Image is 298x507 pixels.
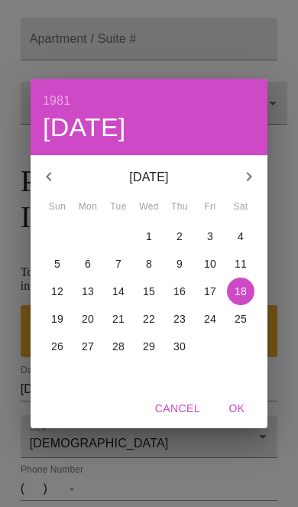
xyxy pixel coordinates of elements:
[135,278,163,305] button: 15
[166,305,193,333] button: 23
[143,311,155,327] p: 22
[54,256,60,271] p: 5
[177,229,183,244] p: 2
[196,305,224,333] button: 24
[115,256,121,271] p: 7
[51,311,63,327] p: 19
[227,305,254,333] button: 25
[105,200,132,215] span: Tue
[143,339,155,354] p: 29
[173,311,186,327] p: 23
[204,284,216,299] p: 17
[227,278,254,305] button: 18
[51,339,63,354] p: 26
[105,278,132,305] button: 14
[146,229,152,244] p: 1
[82,339,94,354] p: 27
[105,250,132,278] button: 7
[177,256,183,271] p: 9
[219,399,255,418] span: OK
[204,311,216,327] p: 24
[44,305,71,333] button: 19
[227,200,254,215] span: Sat
[44,333,71,360] button: 26
[227,250,254,278] button: 11
[166,200,193,215] span: Thu
[112,311,125,327] p: 21
[196,250,224,278] button: 10
[196,200,224,215] span: Fri
[143,284,155,299] p: 15
[74,305,102,333] button: 20
[235,284,247,299] p: 18
[207,229,213,244] p: 3
[112,284,125,299] p: 14
[135,333,163,360] button: 29
[146,256,152,271] p: 8
[135,250,163,278] button: 8
[67,168,231,187] p: [DATE]
[135,223,163,250] button: 1
[112,339,125,354] p: 28
[74,200,102,215] span: Mon
[74,250,102,278] button: 6
[82,311,94,327] p: 20
[135,200,163,215] span: Wed
[82,284,94,299] p: 13
[51,284,63,299] p: 12
[74,278,102,305] button: 13
[196,278,224,305] button: 17
[173,284,186,299] p: 16
[166,223,193,250] button: 2
[235,311,247,327] p: 25
[155,399,200,418] span: Cancel
[238,229,244,244] p: 4
[166,278,193,305] button: 16
[135,305,163,333] button: 22
[235,256,247,271] p: 11
[44,250,71,278] button: 5
[85,256,91,271] p: 6
[43,112,126,144] button: [DATE]
[149,395,206,423] button: Cancel
[212,395,261,423] button: OK
[227,223,254,250] button: 4
[196,223,224,250] button: 3
[105,333,132,360] button: 28
[74,333,102,360] button: 27
[166,333,193,360] button: 30
[43,90,70,112] button: 1981
[166,250,193,278] button: 9
[44,278,71,305] button: 12
[44,200,71,215] span: Sun
[204,256,216,271] p: 10
[105,305,132,333] button: 21
[173,339,186,354] p: 30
